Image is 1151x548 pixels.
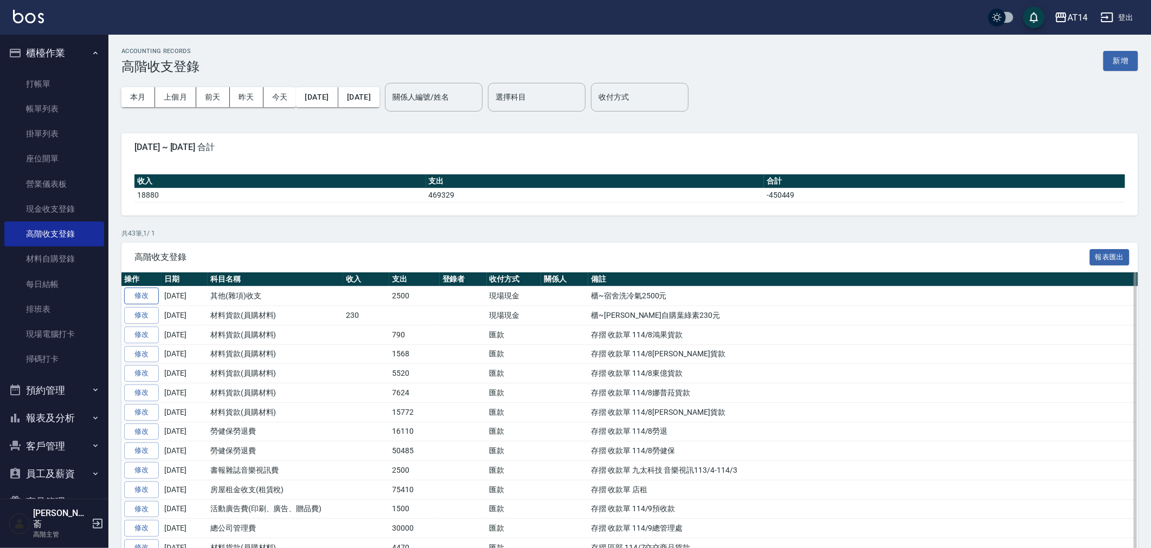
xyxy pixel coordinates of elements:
[162,499,208,519] td: [DATE]
[588,461,1138,480] td: 存摺 收款單 九太科技 音樂視訊113/4-114/3
[487,383,542,403] td: 匯款
[389,344,440,364] td: 1568
[4,96,104,121] a: 帳單列表
[13,10,44,23] img: Logo
[124,462,159,479] a: 修改
[588,441,1138,461] td: 存摺 收款單 114/8勞健保
[389,364,440,383] td: 5520
[487,441,542,461] td: 匯款
[487,306,542,325] td: 現場現金
[162,364,208,383] td: [DATE]
[764,174,1125,188] th: 合計
[263,87,297,107] button: 今天
[440,272,487,286] th: 登錄者
[389,499,440,519] td: 1500
[162,422,208,441] td: [DATE]
[4,146,104,171] a: 座位開單
[1023,6,1045,28] button: save
[1050,6,1092,29] button: AT14
[389,402,440,422] td: 15772
[1103,55,1138,66] a: 新增
[208,364,343,383] td: 材料貨款(員購材料)
[1090,249,1130,266] button: 報表匯出
[208,344,343,364] td: 材料貨款(員購材料)
[343,272,389,286] th: 收入
[588,286,1138,306] td: 櫃~宿舍洗冷氣2500元
[230,87,263,107] button: 昨天
[162,519,208,538] td: [DATE]
[162,306,208,325] td: [DATE]
[4,460,104,488] button: 員工及薪資
[33,530,88,539] p: 高階主管
[162,480,208,499] td: [DATE]
[487,402,542,422] td: 匯款
[124,404,159,421] a: 修改
[134,142,1125,153] span: [DATE] ~ [DATE] 合計
[196,87,230,107] button: 前天
[4,297,104,322] a: 排班表
[124,346,159,363] a: 修改
[155,87,196,107] button: 上個月
[588,480,1138,499] td: 存摺 收款單 店租
[487,286,542,306] td: 現場現金
[1096,8,1138,28] button: 登出
[4,71,104,96] a: 打帳單
[121,229,1138,238] p: 共 43 筆, 1 / 1
[487,364,542,383] td: 匯款
[588,306,1138,325] td: 櫃~[PERSON_NAME]自購葉綠素230元
[208,325,343,344] td: 材料貨款(員購材料)
[764,188,1125,202] td: -450449
[162,325,208,344] td: [DATE]
[124,365,159,382] a: 修改
[9,513,30,534] img: Person
[389,461,440,480] td: 2500
[389,422,440,441] td: 16110
[124,327,159,343] a: 修改
[588,272,1138,286] th: 備註
[4,39,104,67] button: 櫃檯作業
[4,488,104,516] button: 商品管理
[124,501,159,518] a: 修改
[162,286,208,306] td: [DATE]
[121,272,162,286] th: 操作
[487,461,542,480] td: 匯款
[338,87,380,107] button: [DATE]
[162,402,208,422] td: [DATE]
[1090,251,1130,262] a: 報表匯出
[487,325,542,344] td: 匯款
[121,87,155,107] button: 本月
[389,519,440,538] td: 30000
[4,197,104,221] a: 現金收支登錄
[208,286,343,306] td: 其他(雜項)收支
[4,172,104,197] a: 營業儀表板
[541,272,588,286] th: 關係人
[4,121,104,146] a: 掛單列表
[121,59,200,74] h3: 高階收支登錄
[1068,11,1088,24] div: AT14
[588,383,1138,403] td: 存摺 收款單 114/8娜普菈貨款
[208,519,343,538] td: 總公司管理費
[124,423,159,440] a: 修改
[134,174,426,188] th: 收入
[4,322,104,347] a: 現場電腦打卡
[124,288,159,304] a: 修改
[426,188,764,202] td: 469329
[162,344,208,364] td: [DATE]
[124,442,159,459] a: 修改
[4,347,104,371] a: 掃碼打卡
[389,286,440,306] td: 2500
[389,383,440,403] td: 7624
[389,325,440,344] td: 790
[4,376,104,405] button: 預約管理
[4,272,104,297] a: 每日結帳
[588,519,1138,538] td: 存摺 收款單 114/9總管理處
[208,499,343,519] td: 活動廣告費(印刷、廣告、贈品費)
[588,422,1138,441] td: 存摺 收款單 114/8勞退
[588,344,1138,364] td: 存摺 收款單 114/8[PERSON_NAME]貨款
[162,272,208,286] th: 日期
[162,461,208,480] td: [DATE]
[162,383,208,403] td: [DATE]
[208,383,343,403] td: 材料貨款(員購材料)
[487,422,542,441] td: 匯款
[124,481,159,498] a: 修改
